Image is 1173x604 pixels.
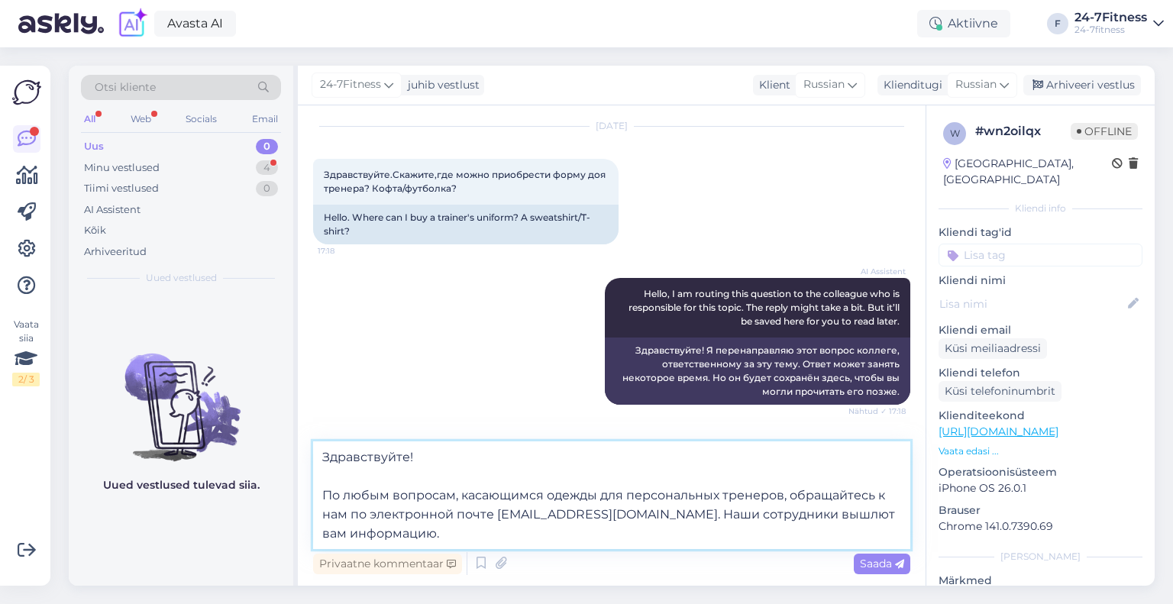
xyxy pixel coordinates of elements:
[95,79,156,95] span: Otsi kliente
[313,554,462,574] div: Privaatne kommentaar
[1074,11,1147,24] div: 24-7Fitness
[939,480,1142,496] p: iPhone OS 26.0.1
[318,245,375,257] span: 17:18
[320,76,381,93] span: 24-7Fitness
[939,518,1142,535] p: Chrome 141.0.7390.69
[1074,11,1164,36] a: 24-7Fitness24-7fitness
[939,381,1062,402] div: Küsi telefoninumbrit
[183,109,220,129] div: Socials
[939,202,1142,215] div: Kliendi info
[848,405,906,417] span: Nähtud ✓ 17:18
[939,464,1142,480] p: Operatsioonisüsteem
[84,223,106,238] div: Kõik
[939,444,1142,458] p: Vaata edasi ...
[1023,75,1141,95] div: Arhiveeri vestlus
[1074,24,1147,36] div: 24-7fitness
[860,557,904,570] span: Saada
[84,181,159,196] div: Tiimi vestlused
[116,8,148,40] img: explore-ai
[939,408,1142,424] p: Klienditeekond
[84,244,147,260] div: Arhiveeritud
[955,76,997,93] span: Russian
[939,425,1058,438] a: [URL][DOMAIN_NAME]
[917,10,1010,37] div: Aktiivne
[939,224,1142,241] p: Kliendi tag'id
[146,271,217,285] span: Uued vestlused
[249,109,281,129] div: Email
[313,441,910,549] textarea: Здравствуйте! По любым вопросам, касающимся одежды для персональных тренеров, обращайтесь к нам п...
[256,160,278,176] div: 4
[939,273,1142,289] p: Kliendi nimi
[803,76,845,93] span: Russian
[154,11,236,37] a: Avasta AI
[313,205,619,244] div: Hello. Where can I buy a trainer's uniform? A sweatshirt/T-shirt?
[12,318,40,386] div: Vaata siia
[324,169,608,194] span: Здравствуйте.Скажите,где можно приобрести форму доя тренера? Кофта/футболка?
[12,78,41,107] img: Askly Logo
[950,128,960,139] span: w
[939,338,1047,359] div: Küsi meiliaadressi
[753,77,790,93] div: Klient
[69,326,293,463] img: No chats
[256,181,278,196] div: 0
[256,139,278,154] div: 0
[939,296,1125,312] input: Lisa nimi
[128,109,154,129] div: Web
[939,365,1142,381] p: Kliendi telefon
[1047,13,1068,34] div: F
[313,119,910,133] div: [DATE]
[605,338,910,405] div: Здравствуйте! Я перенаправляю этот вопрос коллеге, ответственному за эту тему. Ответ может занять...
[939,244,1142,266] input: Lisa tag
[12,373,40,386] div: 2 / 3
[943,156,1112,188] div: [GEOGRAPHIC_DATA], [GEOGRAPHIC_DATA]
[939,550,1142,564] div: [PERSON_NAME]
[629,288,902,327] span: Hello, I am routing this question to the colleague who is responsible for this topic. The reply m...
[402,77,480,93] div: juhib vestlust
[81,109,99,129] div: All
[939,573,1142,589] p: Märkmed
[939,502,1142,518] p: Brauser
[848,266,906,277] span: AI Assistent
[975,122,1071,141] div: # wn2oilqx
[84,202,141,218] div: AI Assistent
[877,77,942,93] div: Klienditugi
[84,139,104,154] div: Uus
[103,477,260,493] p: Uued vestlused tulevad siia.
[84,160,160,176] div: Minu vestlused
[939,322,1142,338] p: Kliendi email
[1071,123,1138,140] span: Offline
